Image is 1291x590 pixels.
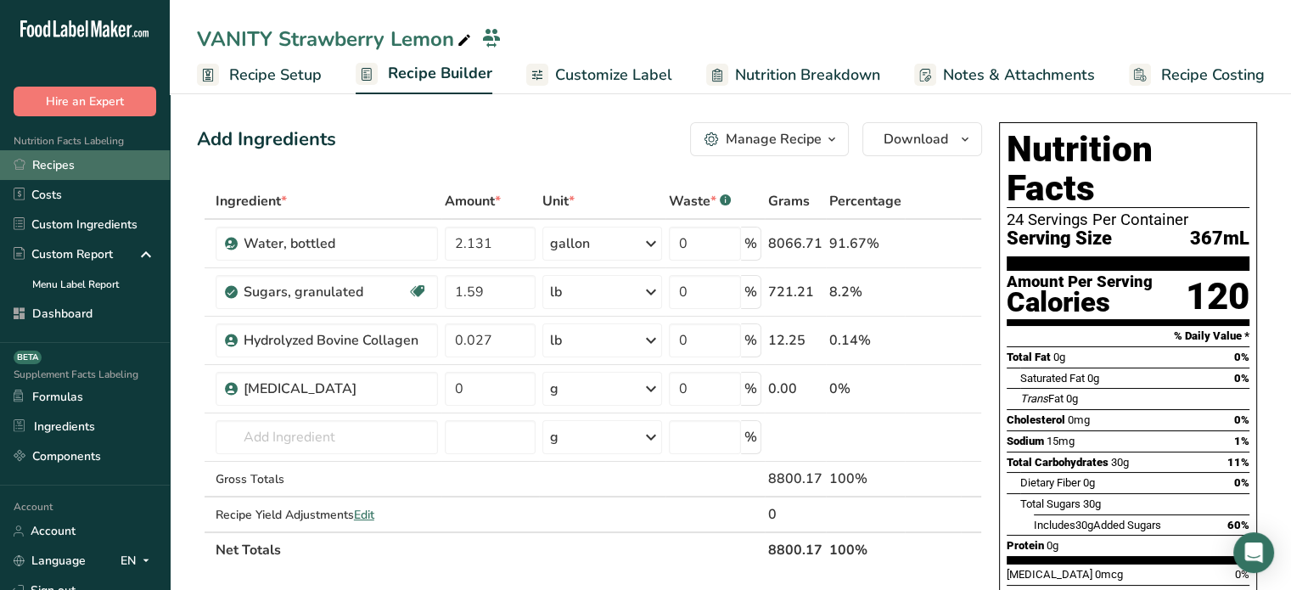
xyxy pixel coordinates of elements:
[1007,568,1092,581] span: [MEDICAL_DATA]
[1007,435,1044,447] span: Sodium
[1020,392,1048,405] i: Trans
[244,379,428,399] div: [MEDICAL_DATA]
[862,122,982,156] button: Download
[1007,228,1112,250] span: Serving Size
[1020,372,1085,385] span: Saturated Fat
[1007,351,1051,363] span: Total Fat
[768,504,822,525] div: 0
[1007,130,1249,208] h1: Nutrition Facts
[1007,274,1153,290] div: Amount Per Serving
[14,351,42,364] div: BETA
[768,233,822,254] div: 8066.71
[1007,539,1044,552] span: Protein
[1020,497,1081,510] span: Total Sugars
[826,531,905,567] th: 100%
[216,420,438,454] input: Add Ingredient
[1007,413,1065,426] span: Cholesterol
[1186,274,1249,319] div: 120
[829,233,901,254] div: 91.67%
[244,282,407,302] div: Sugars, granulated
[1234,351,1249,363] span: 0%
[1007,326,1249,346] section: % Daily Value *
[1234,476,1249,489] span: 0%
[1034,519,1161,531] span: Includes Added Sugars
[765,531,826,567] th: 8800.17
[388,62,492,85] span: Recipe Builder
[1233,532,1274,573] div: Open Intercom Messenger
[768,469,822,489] div: 8800.17
[1111,456,1129,469] span: 30g
[197,126,336,154] div: Add Ingredients
[706,56,880,94] a: Nutrition Breakdown
[726,129,822,149] div: Manage Recipe
[244,233,428,254] div: Water, bottled
[197,56,322,94] a: Recipe Setup
[550,330,562,351] div: lb
[212,531,765,567] th: Net Totals
[1227,456,1249,469] span: 11%
[768,330,822,351] div: 12.25
[1007,211,1249,228] div: 24 Servings Per Container
[356,54,492,95] a: Recipe Builder
[1075,519,1093,531] span: 30g
[829,379,901,399] div: 0%
[829,282,901,302] div: 8.2%
[1095,568,1123,581] span: 0mcg
[1020,476,1081,489] span: Dietary Fiber
[14,546,86,576] a: Language
[1234,372,1249,385] span: 0%
[1087,372,1099,385] span: 0g
[550,427,558,447] div: g
[1053,351,1065,363] span: 0g
[1235,568,1249,581] span: 0%
[121,551,156,571] div: EN
[1020,392,1064,405] span: Fat
[1047,539,1058,552] span: 0g
[526,56,672,94] a: Customize Label
[1007,290,1153,315] div: Calories
[216,191,287,211] span: Ingredient
[829,330,901,351] div: 0.14%
[829,469,901,489] div: 100%
[690,122,849,156] button: Manage Recipe
[914,56,1095,94] a: Notes & Attachments
[768,379,822,399] div: 0.00
[669,191,731,211] div: Waste
[1068,413,1090,426] span: 0mg
[550,379,558,399] div: g
[1129,56,1265,94] a: Recipe Costing
[1190,228,1249,250] span: 367mL
[735,64,880,87] span: Nutrition Breakdown
[14,87,156,116] button: Hire an Expert
[14,245,113,263] div: Custom Report
[542,191,575,211] span: Unit
[1047,435,1075,447] span: 15mg
[829,191,901,211] span: Percentage
[550,233,590,254] div: gallon
[1161,64,1265,87] span: Recipe Costing
[1083,497,1101,510] span: 30g
[1227,519,1249,531] span: 60%
[1083,476,1095,489] span: 0g
[354,507,374,523] span: Edit
[768,191,810,211] span: Grams
[1234,413,1249,426] span: 0%
[445,191,501,211] span: Amount
[768,282,822,302] div: 721.21
[1234,435,1249,447] span: 1%
[943,64,1095,87] span: Notes & Attachments
[244,330,428,351] div: Hydrolyzed Bovine Collagen
[550,282,562,302] div: lb
[229,64,322,87] span: Recipe Setup
[555,64,672,87] span: Customize Label
[197,24,474,54] div: VANITY Strawberry Lemon
[1007,456,1109,469] span: Total Carbohydrates
[884,129,948,149] span: Download
[216,506,438,524] div: Recipe Yield Adjustments
[216,470,438,488] div: Gross Totals
[1066,392,1078,405] span: 0g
